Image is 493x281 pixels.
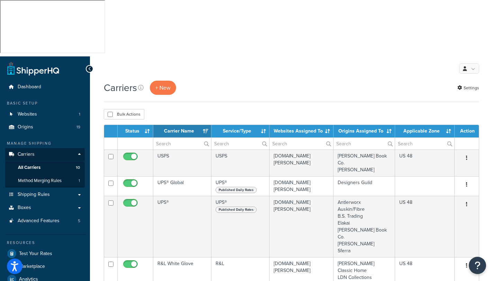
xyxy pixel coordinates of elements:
th: Origins Assigned To: activate to sort column ascending [334,125,395,137]
span: Origins [18,124,33,130]
td: UPS® [153,196,211,257]
a: Dashboard [5,81,85,93]
span: Dashboard [18,84,41,90]
a: Boxes [5,201,85,214]
a: Settings [457,83,479,93]
span: 1 [79,111,80,117]
a: All Carriers 10 [5,161,85,174]
th: Service/Type: activate to sort column ascending [211,125,270,137]
th: Websites Assigned To: activate to sort column ascending [270,125,334,137]
a: Origins 19 [5,121,85,134]
span: Method Merging Rules [18,178,62,184]
input: Search [211,138,269,149]
div: Manage Shipping [5,140,85,146]
span: Websites [18,111,37,117]
a: Method Merging Rules 1 [5,174,85,187]
th: Carrier Name: activate to sort column ascending [153,125,211,137]
span: Shipping Rules [18,192,50,198]
td: [DOMAIN_NAME][PERSON_NAME] [270,149,334,176]
a: ShipperHQ Home [7,62,59,75]
td: [DOMAIN_NAME][PERSON_NAME] [270,196,334,257]
td: UPS® [211,196,270,257]
span: Published Daily Rates [216,187,257,193]
th: Applicable Zone: activate to sort column ascending [395,125,455,137]
span: Test Your Rates [19,251,52,257]
span: Boxes [18,205,31,211]
input: Search [153,138,211,149]
td: USPS [153,149,211,176]
input: Search [395,138,454,149]
a: Shipping Rules [5,188,85,201]
th: Action [455,125,479,137]
li: All Carriers [5,161,85,174]
td: USPS [211,149,270,176]
a: Carriers [5,148,85,161]
span: Advanced Features [18,218,60,224]
button: Bulk Actions [104,109,144,119]
li: Carriers [5,148,85,188]
span: 5 [78,218,80,224]
span: Carriers [18,152,35,157]
span: 10 [76,165,80,171]
td: Designers Guild [334,176,395,196]
span: Published Daily Rates [216,207,257,213]
span: All Carriers [18,165,40,171]
a: Marketplace [5,260,85,273]
button: + New [150,81,176,95]
a: Advanced Features 5 [5,215,85,227]
button: Open Resource Center [469,257,486,274]
a: Websites 1 [5,108,85,121]
li: Websites [5,108,85,121]
h1: Carriers [104,81,137,94]
li: Advanced Features [5,215,85,227]
span: 1 [79,178,80,184]
td: US 48 [395,196,455,257]
div: Basic Setup [5,100,85,106]
input: Search [270,138,333,149]
td: [PERSON_NAME] Book Co. [PERSON_NAME] [334,149,395,176]
li: Method Merging Rules [5,174,85,187]
input: Search [334,138,395,149]
td: UPS® [211,176,270,196]
td: Antlerworx Auskin/Fibre B.S. Trading Elakai [PERSON_NAME] Book Co. [PERSON_NAME] Sferra [334,196,395,257]
td: US 48 [395,149,455,176]
td: UPS® Global [153,176,211,196]
a: Test Your Rates [5,247,85,260]
div: Resources [5,240,85,246]
span: Marketplace [19,264,45,270]
li: Origins [5,121,85,134]
th: Status: activate to sort column ascending [118,125,153,137]
span: 19 [76,124,80,130]
td: [DOMAIN_NAME][PERSON_NAME] [270,176,334,196]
